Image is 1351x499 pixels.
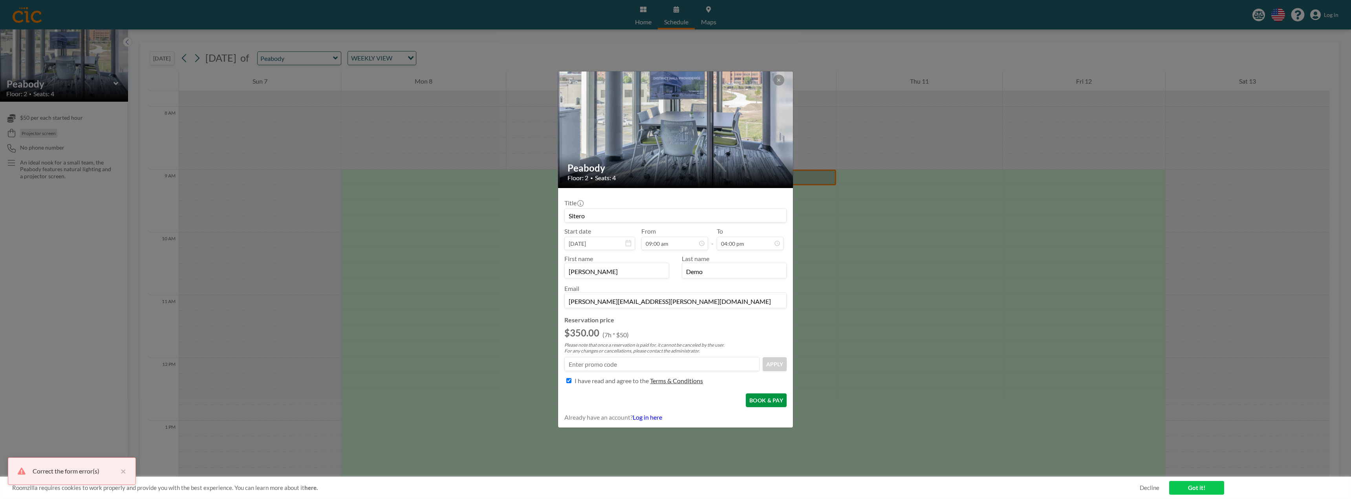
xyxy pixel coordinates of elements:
[564,316,787,324] h4: Reservation price
[763,357,787,371] button: APPLY
[590,175,593,181] span: •
[564,327,599,339] h2: $350.00
[633,413,662,421] a: Log in here
[717,227,723,235] label: To
[746,393,787,407] button: BOOK & PAY
[12,484,1140,492] span: Roomzilla requires cookies to work properly and provide you with the best experience. You can lea...
[33,466,117,476] div: Correct the form error(s)
[595,174,616,182] span: Seats: 4
[564,255,593,262] label: First name
[564,413,633,421] span: Already have an account?
[564,285,579,292] label: Email
[567,174,588,182] span: Floor: 2
[304,484,318,491] a: here.
[650,377,703,385] p: Terms & Conditions
[565,265,669,278] input: First name
[117,466,126,476] button: close
[682,265,786,278] input: Last name
[565,357,759,371] input: Enter promo code
[565,209,786,222] input: Guest reservation
[1140,484,1159,492] a: Decline
[567,162,784,174] h2: Peabody
[558,64,794,196] img: 537.jpeg
[641,227,656,235] label: From
[564,199,583,207] label: Title
[564,342,787,354] p: Please note that once a reservation is paid for, it cannot be canceled by the user. For any chang...
[565,294,786,308] input: Email
[575,377,649,385] p: I have read and agree to the
[564,227,591,235] label: Start date
[711,230,714,247] span: -
[1169,481,1224,495] a: Got it!
[682,255,709,262] label: Last name
[602,331,629,339] p: (7h * $50)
